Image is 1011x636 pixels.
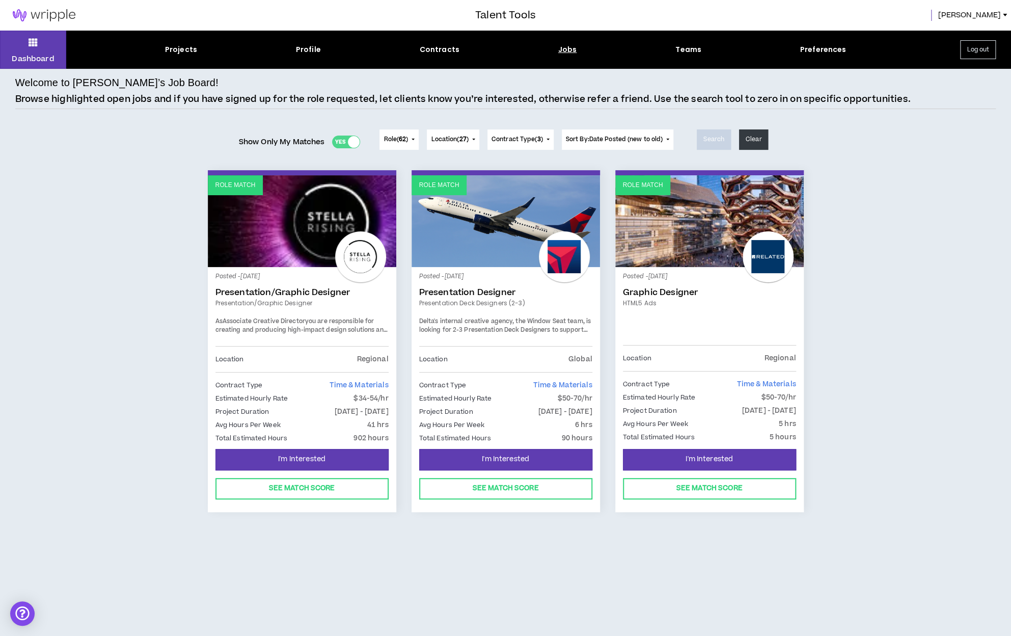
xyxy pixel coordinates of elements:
[420,44,459,55] div: Contracts
[419,406,473,417] p: Project Duration
[623,299,796,308] a: HTML5 Ads
[419,299,592,308] a: Presentation Deck Designers (2-3)
[533,380,592,390] span: Time & Materials
[215,299,389,308] a: Presentation/Graphic Designer
[427,129,479,150] button: Location(27)
[215,393,288,404] p: Estimated Hourly Rate
[475,8,536,23] h3: Talent Tools
[412,175,600,267] a: Role Match
[431,135,468,144] span: Location ( )
[562,129,674,150] button: Sort By:Date Posted (new to old)
[938,10,1001,21] span: [PERSON_NAME]
[208,175,396,267] a: Role Match
[335,406,389,417] p: [DATE] - [DATE]
[566,135,663,144] span: Sort By: Date Posted (new to old)
[623,449,796,470] button: I'm Interested
[379,129,419,150] button: Role(62)
[12,54,54,64] p: Dashboard
[575,419,592,431] p: 6 hrs
[623,478,796,499] button: See Match Score
[742,405,796,416] p: [DATE] - [DATE]
[296,44,321,55] div: Profile
[215,272,389,281] p: Posted - [DATE]
[215,419,281,431] p: Avg Hours Per Week
[623,392,696,403] p: Estimated Hourly Rate
[779,418,796,430] p: 5 hrs
[419,272,592,281] p: Posted - [DATE]
[419,449,592,470] button: I'm Interested
[367,419,389,431] p: 41 hrs
[623,405,677,416] p: Project Duration
[15,75,218,90] h4: Welcome to [PERSON_NAME]’s Job Board!
[10,601,35,626] div: Open Intercom Messenger
[419,380,467,391] p: Contract Type
[615,175,804,267] a: Role Match
[419,287,592,298] a: Presentation Designer
[223,317,305,326] strong: Associate Creative Director
[623,272,796,281] p: Posted - [DATE]
[215,478,389,499] button: See Match Score
[736,379,796,389] span: Time & Materials
[557,393,592,404] p: $50-70/hr
[419,354,448,365] p: Location
[419,393,492,404] p: Estimated Hourly Rate
[419,478,592,499] button: See Match Score
[384,135,408,144] span: Role ( )
[487,129,554,150] button: Contract Type(3)
[739,129,769,150] button: Clear
[215,406,269,417] p: Project Duration
[623,432,695,443] p: Total Estimated Hours
[15,93,911,106] p: Browse highlighted open jobs and if you have signed up for the role requested, let clients know y...
[459,135,466,144] span: 27
[419,419,484,431] p: Avg Hours Per Week
[960,40,996,59] button: Log out
[561,433,592,444] p: 90 hours
[353,433,388,444] p: 902 hours
[538,406,592,417] p: [DATE] - [DATE]
[215,354,244,365] p: Location
[215,287,389,298] a: Presentation/Graphic Designer
[623,379,670,390] p: Contract Type
[353,393,388,404] p: $34-54/hr
[239,135,325,150] span: Show Only My Matches
[215,317,223,326] span: As
[419,433,491,444] p: Total Estimated Hours
[419,180,459,190] p: Role Match
[800,44,846,55] div: Preferences
[568,354,592,365] p: Global
[537,135,540,144] span: 3
[697,129,731,150] button: Search
[215,449,389,470] button: I'm Interested
[329,380,388,390] span: Time & Materials
[215,180,256,190] p: Role Match
[686,455,733,464] span: I'm Interested
[215,380,263,391] p: Contract Type
[675,44,701,55] div: Teams
[278,455,325,464] span: I'm Interested
[761,392,796,403] p: $50-70/hr
[215,433,288,444] p: Total Estimated Hours
[770,432,796,443] p: 5 hours
[419,317,591,353] span: Delta's internal creative agency, the Window Seat team, is looking for 2-3 Presentation Deck Desi...
[399,135,406,144] span: 62
[491,135,543,144] span: Contract Type ( )
[357,354,388,365] p: Regional
[623,287,796,298] a: Graphic Designer
[623,353,651,364] p: Location
[623,418,688,430] p: Avg Hours Per Week
[623,180,663,190] p: Role Match
[482,455,529,464] span: I'm Interested
[165,44,197,55] div: Projects
[764,353,796,364] p: Regional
